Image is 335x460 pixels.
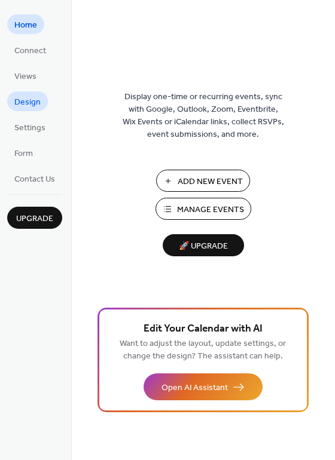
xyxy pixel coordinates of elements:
a: Design [7,91,48,111]
a: Settings [7,117,53,137]
a: Connect [7,40,53,60]
button: Manage Events [156,198,251,220]
span: Design [14,96,41,109]
span: Settings [14,122,45,134]
span: Edit Your Calendar with AI [144,321,263,338]
a: Home [7,14,44,34]
button: Add New Event [156,170,250,192]
span: Contact Us [14,173,55,186]
span: Upgrade [16,213,53,225]
span: Add New Event [178,176,243,188]
span: 🚀 Upgrade [170,238,237,254]
button: Open AI Assistant [144,373,263,400]
span: Display one-time or recurring events, sync with Google, Outlook, Zoom, Eventbrite, Wix Events or ... [123,91,284,141]
span: Want to adjust the layout, update settings, or change the design? The assistant can help. [120,336,286,364]
a: Form [7,143,40,162]
span: Connect [14,45,46,57]
span: Home [14,19,37,32]
span: Views [14,70,36,83]
a: Views [7,66,44,85]
span: Manage Events [177,204,244,216]
a: Contact Us [7,168,62,188]
span: Form [14,148,33,160]
button: 🚀 Upgrade [163,234,244,256]
span: Open AI Assistant [162,382,228,394]
button: Upgrade [7,207,62,229]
